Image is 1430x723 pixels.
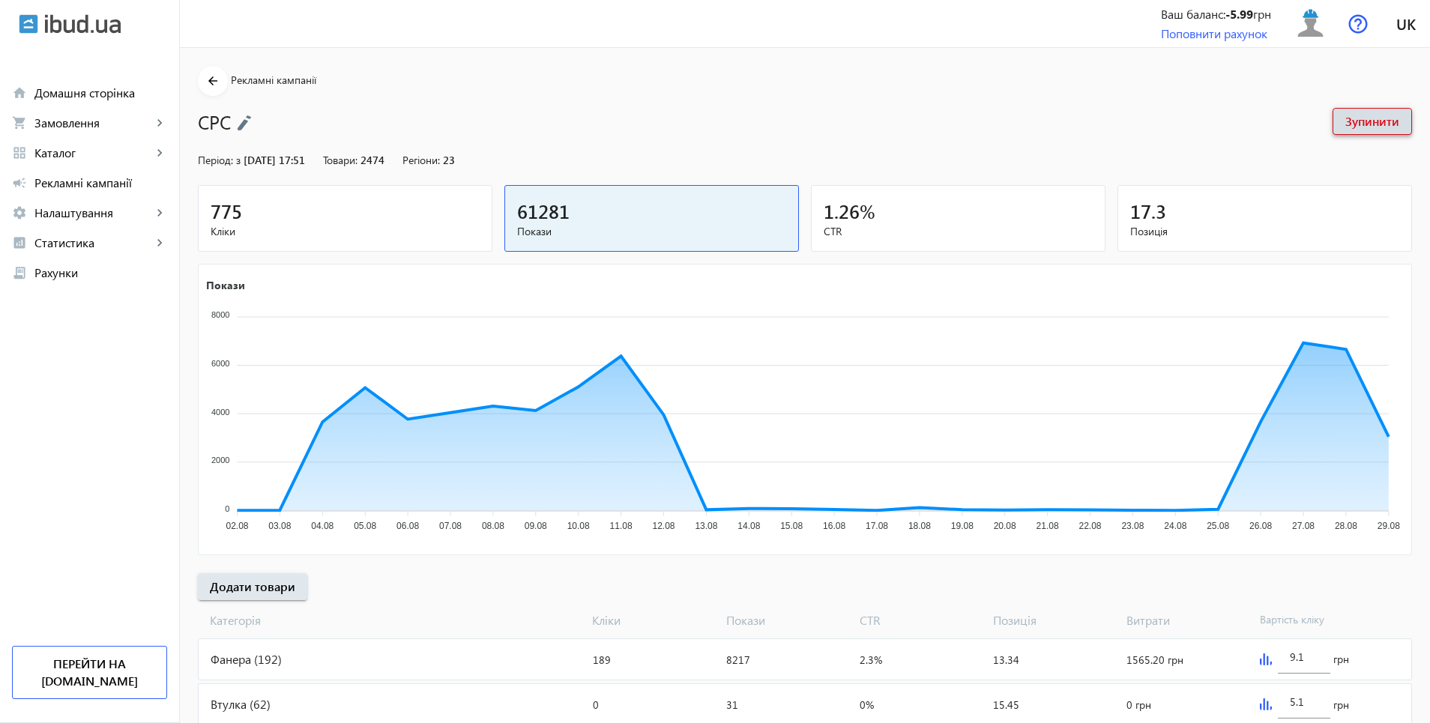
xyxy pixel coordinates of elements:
tspan: 28.08 [1335,521,1357,531]
tspan: 29.08 [1378,521,1400,531]
span: грн [1333,652,1349,667]
tspan: 17.08 [866,521,888,531]
tspan: 25.08 [1207,521,1229,531]
span: CTR [854,612,987,629]
tspan: 0 [225,504,229,513]
tspan: 06.08 [396,521,419,531]
span: uk [1396,14,1416,33]
span: 1565.20 грн [1126,653,1183,667]
tspan: 16.08 [823,521,845,531]
span: 8217 [726,653,750,667]
span: 775 [211,199,242,223]
span: 0% [860,698,874,712]
span: CTR [824,224,1093,239]
span: 23 [443,153,455,167]
tspan: 20.08 [994,521,1016,531]
tspan: 08.08 [482,521,504,531]
h1: СРС [198,109,1318,135]
text: Покази [206,277,245,291]
span: Період: з [198,153,241,167]
mat-icon: analytics [12,235,27,250]
span: Позиція [987,612,1120,629]
tspan: 24.08 [1164,521,1186,531]
mat-icon: shopping_cart [12,115,27,130]
span: 1.26 [824,199,860,223]
span: 2474 [360,153,384,167]
mat-icon: keyboard_arrow_right [152,145,167,160]
span: Замовлення [34,115,152,130]
tspan: 2000 [211,456,229,465]
span: 13.34 [993,653,1019,667]
span: Витрати [1120,612,1254,629]
span: [DATE] 17:51 [244,153,305,167]
img: user.svg [1294,7,1327,40]
tspan: 11.08 [610,521,633,531]
button: Додати товари [198,573,307,600]
span: 61281 [517,199,570,223]
mat-icon: home [12,85,27,100]
tspan: 02.08 [226,521,248,531]
mat-icon: keyboard_arrow_right [152,205,167,220]
span: Позиція [1130,224,1399,239]
span: Статистика [34,235,152,250]
span: 0 [593,698,599,712]
tspan: 4000 [211,408,229,417]
span: 15.45 [993,698,1019,712]
tspan: 26.08 [1249,521,1272,531]
a: Поповнити рахунок [1161,25,1267,41]
span: Каталог [34,145,152,160]
tspan: 18.08 [908,521,931,531]
img: ibud_text.svg [45,14,121,34]
span: Кліки [586,612,719,629]
mat-icon: campaign [12,175,27,190]
tspan: 13.08 [695,521,717,531]
tspan: 05.08 [354,521,376,531]
tspan: 04.08 [311,521,334,531]
span: Зупинити [1345,113,1399,130]
span: 17.3 [1130,199,1166,223]
tspan: 15.08 [780,521,803,531]
span: Покази [517,224,786,239]
span: Рахунки [34,265,167,280]
tspan: 19.08 [951,521,974,531]
span: 2.3% [860,653,882,667]
tspan: 09.08 [525,521,547,531]
tspan: 6000 [211,359,229,368]
span: Додати товари [210,578,295,595]
span: Категорія [198,612,586,629]
span: Покази [720,612,854,629]
img: help.svg [1348,14,1368,34]
img: graph.svg [1260,653,1272,665]
tspan: 12.08 [652,521,675,531]
tspan: 03.08 [268,521,291,531]
tspan: 21.08 [1037,521,1059,531]
tspan: 22.08 [1078,521,1101,531]
span: % [860,199,875,223]
span: Регіони: [402,153,440,167]
a: Перейти на [DOMAIN_NAME] [12,646,167,699]
tspan: 07.08 [439,521,462,531]
span: Вартість кліку [1254,612,1387,629]
span: грн [1333,698,1349,713]
mat-icon: settings [12,205,27,220]
span: 0 грн [1126,698,1151,712]
span: Рекламні кампанії [34,175,167,190]
img: ibud.svg [19,14,38,34]
span: Рекламні кампанії [231,73,316,87]
button: Зупинити [1333,108,1412,135]
tspan: 8000 [211,310,229,319]
span: 31 [726,698,738,712]
b: -5.99 [1225,6,1253,22]
img: graph.svg [1260,698,1272,710]
span: 189 [593,653,611,667]
tspan: 10.08 [567,521,590,531]
mat-icon: grid_view [12,145,27,160]
div: Ваш баланс: грн [1161,6,1271,22]
mat-icon: keyboard_arrow_right [152,115,167,130]
tspan: 14.08 [737,521,760,531]
tspan: 23.08 [1121,521,1144,531]
mat-icon: arrow_back [204,72,223,91]
mat-icon: receipt_long [12,265,27,280]
div: Фанера (192) [199,639,587,680]
span: Товари: [323,153,357,167]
